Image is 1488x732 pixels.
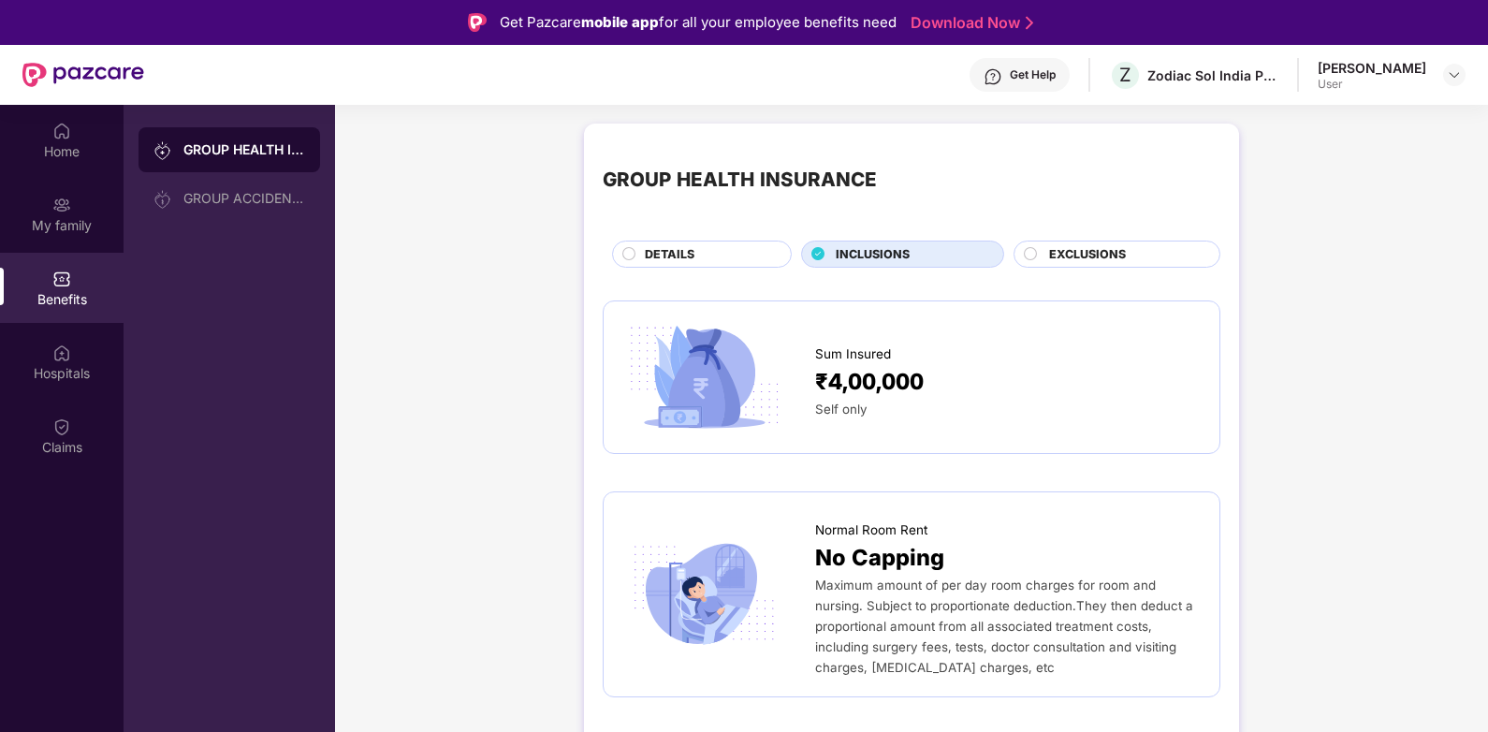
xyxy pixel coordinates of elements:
[1119,64,1131,86] span: Z
[22,63,144,87] img: New Pazcare Logo
[1026,13,1033,33] img: Stroke
[52,417,71,436] img: svg+xml;base64,PHN2ZyBpZD0iQ2xhaW0iIHhtbG5zPSJodHRwOi8vd3d3LnczLm9yZy8yMDAwL3N2ZyIgd2lkdGg9IjIwIi...
[815,344,891,364] span: Sum Insured
[815,364,924,399] span: ₹4,00,000
[1049,245,1126,264] span: EXCLUSIONS
[500,11,897,34] div: Get Pazcare for all your employee benefits need
[815,402,868,417] span: Self only
[1147,66,1278,84] div: Zodiac Sol India Private Limited
[581,13,659,31] strong: mobile app
[815,540,944,575] span: No Capping
[603,165,877,195] div: GROUP HEALTH INSURANCE
[911,13,1028,33] a: Download Now
[153,190,172,209] img: svg+xml;base64,PHN2ZyB3aWR0aD0iMjAiIGhlaWdodD0iMjAiIHZpZXdCb3g9IjAgMCAyMCAyMCIgZmlsbD0ibm9uZSIgeG...
[1010,67,1056,82] div: Get Help
[183,140,305,159] div: GROUP HEALTH INSURANCE
[1447,67,1462,82] img: svg+xml;base64,PHN2ZyBpZD0iRHJvcGRvd24tMzJ4MzIiIHhtbG5zPSJodHRwOi8vd3d3LnczLm9yZy8yMDAwL3N2ZyIgd2...
[153,141,172,160] img: svg+xml;base64,PHN2ZyB3aWR0aD0iMjAiIGhlaWdodD0iMjAiIHZpZXdCb3g9IjAgMCAyMCAyMCIgZmlsbD0ibm9uZSIgeG...
[52,122,71,140] img: svg+xml;base64,PHN2ZyBpZD0iSG9tZSIgeG1sbnM9Imh0dHA6Ly93d3cudzMub3JnLzIwMDAvc3ZnIiB3aWR0aD0iMjAiIG...
[1318,77,1426,92] div: User
[183,191,305,206] div: GROUP ACCIDENTAL INSURANCE
[815,578,1193,675] span: Maximum amount of per day room charges for room and nursing. Subject to proportionate deduction.T...
[52,344,71,362] img: svg+xml;base64,PHN2ZyBpZD0iSG9zcGl0YWxzIiB4bWxucz0iaHR0cDovL3d3dy53My5vcmcvMjAwMC9zdmciIHdpZHRoPS...
[645,245,694,264] span: DETAILS
[468,13,487,32] img: Logo
[984,67,1002,86] img: svg+xml;base64,PHN2ZyBpZD0iSGVscC0zMngzMiIgeG1sbnM9Imh0dHA6Ly93d3cudzMub3JnLzIwMDAvc3ZnIiB3aWR0aD...
[52,196,71,214] img: svg+xml;base64,PHN2ZyB3aWR0aD0iMjAiIGhlaWdodD0iMjAiIHZpZXdCb3g9IjAgMCAyMCAyMCIgZmlsbD0ibm9uZSIgeG...
[1318,59,1426,77] div: [PERSON_NAME]
[836,245,910,264] span: INCLUSIONS
[622,537,786,651] img: icon
[815,520,927,540] span: Normal Room Rent
[52,270,71,288] img: svg+xml;base64,PHN2ZyBpZD0iQmVuZWZpdHMiIHhtbG5zPSJodHRwOi8vd3d3LnczLm9yZy8yMDAwL3N2ZyIgd2lkdGg9Ij...
[622,320,786,434] img: icon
